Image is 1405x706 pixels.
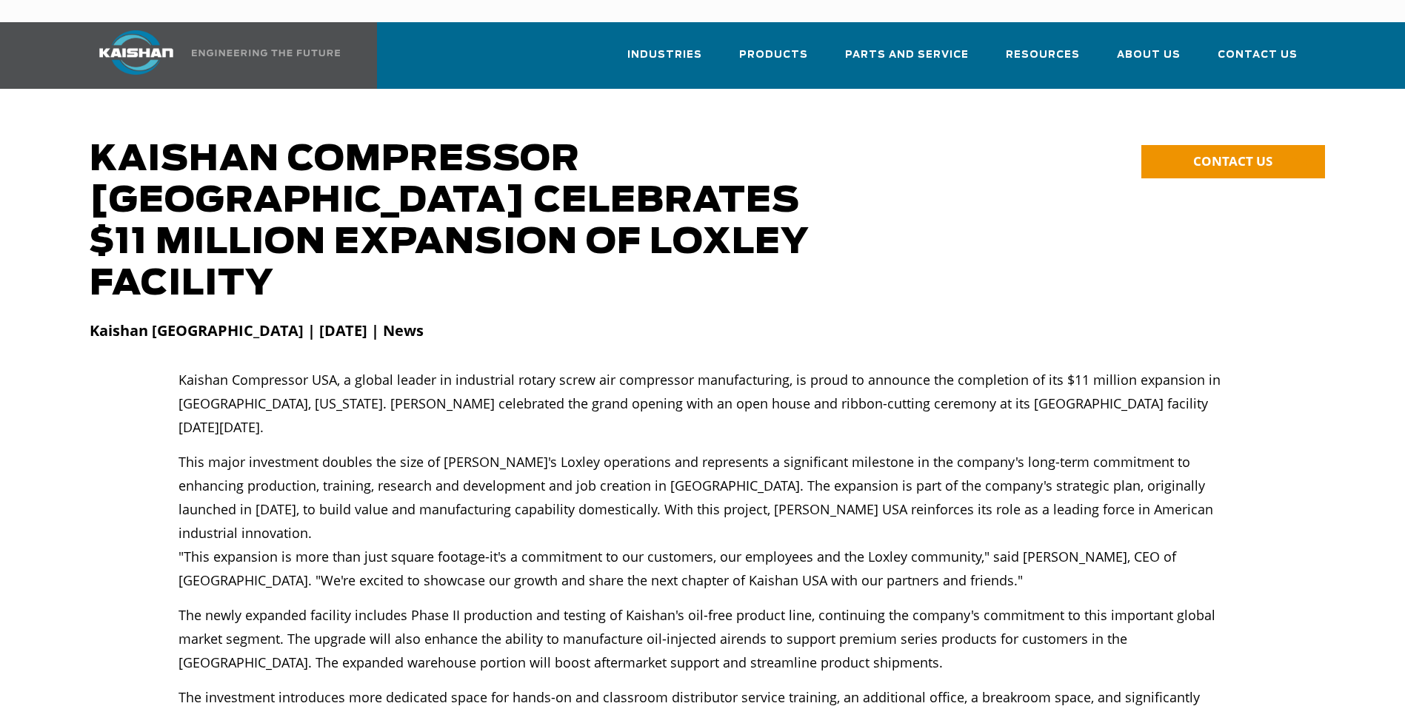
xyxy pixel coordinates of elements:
[1006,36,1080,86] a: Resources
[90,142,810,302] span: Kaishan Compressor [GEOGRAPHIC_DATA] Celebrates $11 Million Expansion of Loxley Facility
[739,36,808,86] a: Products
[1117,47,1181,64] span: About Us
[81,22,343,89] a: Kaishan USA
[627,36,702,86] a: Industries
[1006,47,1080,64] span: Resources
[1218,47,1298,64] span: Contact Us
[192,50,340,56] img: Engineering the future
[178,603,1227,674] p: The newly expanded facility includes Phase II production and testing of Kaishan's oil-free produc...
[845,47,969,64] span: Parts and Service
[178,545,1227,592] p: "This expansion is more than just square footage-it's a commitment to our customers, our employee...
[1117,36,1181,86] a: About Us
[1193,152,1272,169] span: CONTACT US
[178,450,1227,545] p: This major investment doubles the size of [PERSON_NAME]'s Loxley operations and represents a sign...
[81,30,192,75] img: kaishan logo
[739,47,808,64] span: Products
[1218,36,1298,86] a: Contact Us
[90,320,424,340] strong: Kaishan [GEOGRAPHIC_DATA] | [DATE] | News
[178,368,1227,439] p: Kaishan Compressor USA, a global leader in industrial rotary screw air compressor manufacturing, ...
[1141,145,1325,178] a: CONTACT US
[627,47,702,64] span: Industries
[845,36,969,86] a: Parts and Service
